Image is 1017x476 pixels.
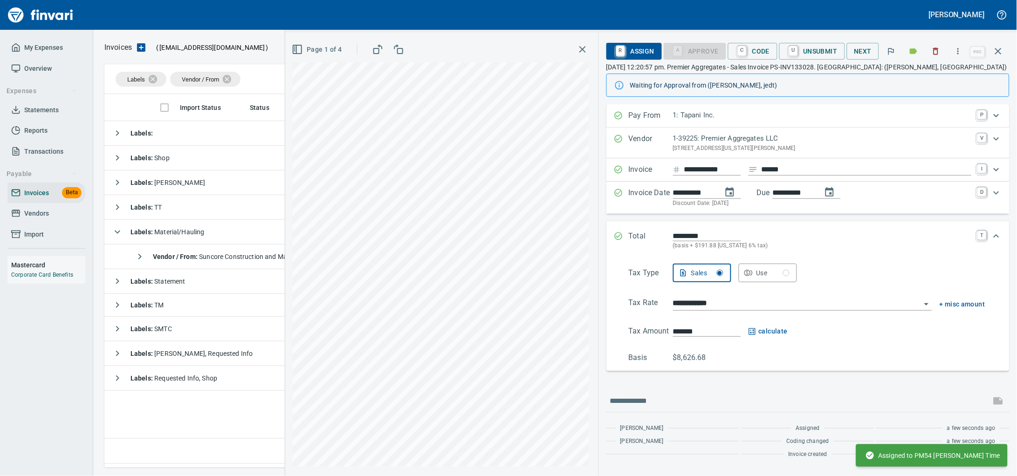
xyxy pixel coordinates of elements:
[6,4,76,26] img: Finvari
[131,204,154,211] strong: Labels :
[7,85,77,97] span: Expenses
[629,297,673,311] p: Tax Rate
[131,350,154,357] strong: Labels :
[629,187,673,208] p: Invoice Date
[24,125,48,136] span: Reports
[131,228,205,236] span: Material/Hauling
[131,301,154,309] strong: Labels :
[7,58,85,79] a: Overview
[7,37,85,58] a: My Expenses
[131,301,164,309] span: TM
[620,437,664,446] span: [PERSON_NAME]
[131,204,162,211] span: TT
[787,43,838,59] span: Unsubmit
[606,221,1010,260] div: Expand
[673,164,680,175] svg: Invoice number
[929,10,985,20] h5: [PERSON_NAME]
[881,41,901,61] button: Flag
[62,187,82,198] span: Beta
[940,299,985,310] button: + misc amount
[903,41,924,61] button: Labels
[11,260,85,270] h6: Mastercard
[757,187,801,198] p: Due
[673,144,972,153] p: [STREET_ADDRESS][US_STATE][PERSON_NAME]
[294,44,342,55] span: Page 1 of 4
[629,352,673,363] p: Basis
[7,168,77,180] span: Payable
[131,228,154,236] strong: Labels :
[947,424,996,433] span: a few seconds ago
[24,146,63,157] span: Transactions
[664,46,726,54] div: Coding Required
[779,43,845,60] button: UUnsubmit
[3,82,81,100] button: Expenses
[927,7,987,22] button: [PERSON_NAME]
[977,133,987,143] a: V
[629,231,673,251] p: Total
[920,298,933,311] button: Open
[629,164,673,176] p: Invoice
[629,326,673,337] p: Tax Amount
[673,199,972,208] p: Discount Date: [DATE]
[629,110,673,122] p: Pay From
[673,241,972,251] p: (basis + $191.88 [US_STATE] 6% tax)
[7,224,85,245] a: Import
[24,104,59,116] span: Statements
[749,326,788,337] button: calculate
[847,43,880,60] button: Next
[24,229,44,240] span: Import
[629,133,673,153] p: Vendor
[3,165,81,183] button: Payable
[7,100,85,121] a: Statements
[673,133,972,144] p: 1-39225: Premier Aggregates LLC
[620,424,664,433] span: [PERSON_NAME]
[947,437,996,446] span: a few seconds ago
[606,182,1010,214] div: Expand
[606,104,1010,128] div: Expand
[250,102,282,113] span: Status
[971,47,985,57] a: esc
[735,43,770,59] span: Code
[630,77,1002,94] div: Waiting for Approval from ([PERSON_NAME], jedt)
[131,374,154,382] strong: Labels :
[606,43,662,60] button: RAssign
[926,41,946,61] button: Discard
[789,46,798,56] a: U
[977,110,987,119] a: P
[153,253,349,260] span: Suncore Construction and Materials Inc. (1-38881)
[24,42,63,54] span: My Expenses
[866,451,1000,460] span: Assigned to PM54 [PERSON_NAME] Time
[606,260,1010,371] div: Expand
[7,203,85,224] a: Vendors
[818,181,841,204] button: change due date
[131,325,154,333] strong: Labels :
[606,62,1010,72] p: [DATE] 12:20:57 pm. Premier Aggregates - Sales Invoice PS-INV133028. [GEOGRAPHIC_DATA]: ([PERSON_...
[673,352,717,363] p: $8,626.68
[153,253,199,260] strong: Vendor / From :
[131,278,186,285] span: Statement
[180,102,221,113] span: Import Status
[131,278,154,285] strong: Labels :
[948,41,969,61] button: More
[131,325,172,333] span: SMTC
[854,46,872,57] span: Next
[250,102,269,113] span: Status
[11,272,73,278] a: Corporate Card Benefits
[7,141,85,162] a: Transactions
[151,43,268,52] p: ( )
[158,43,266,52] span: [EMAIL_ADDRESS][DOMAIN_NAME]
[749,165,758,174] svg: Invoice description
[977,164,987,173] a: I
[182,76,219,83] span: Vendor / From
[629,267,673,282] p: Tax Type
[131,179,154,186] strong: Labels :
[131,374,217,382] span: Requested Info, Shop
[673,110,972,121] p: 1: Tapani Inc.
[987,390,1010,412] span: This records your message into the invoice and notifies anyone mentioned
[290,41,345,58] button: Page 1 of 4
[728,43,777,60] button: CCode
[24,187,49,199] span: Invoices
[131,179,205,186] span: [PERSON_NAME]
